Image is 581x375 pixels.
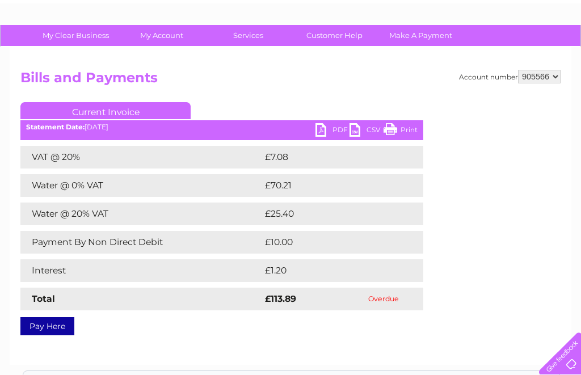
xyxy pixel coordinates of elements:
[343,288,423,310] td: Overdue
[20,259,262,282] td: Interest
[29,25,123,46] a: My Clear Business
[350,123,384,140] a: CSV
[544,48,570,57] a: Log out
[265,293,296,304] strong: £113.89
[262,203,401,225] td: £25.40
[20,203,262,225] td: Water @ 20% VAT
[201,25,295,46] a: Services
[367,6,445,20] a: 0333 014 3131
[20,123,423,131] div: [DATE]
[459,70,561,83] div: Account number
[506,48,533,57] a: Contact
[262,231,400,254] td: £10.00
[384,123,418,140] a: Print
[20,231,262,254] td: Payment By Non Direct Debit
[20,102,191,119] a: Current Invoice
[381,48,403,57] a: Water
[441,48,475,57] a: Telecoms
[26,123,85,131] b: Statement Date:
[20,174,262,197] td: Water @ 0% VAT
[262,174,399,197] td: £70.21
[315,123,350,140] a: PDF
[20,30,78,64] img: logo.png
[20,317,74,335] a: Pay Here
[20,70,561,91] h2: Bills and Payments
[32,293,55,304] strong: Total
[374,25,468,46] a: Make A Payment
[20,146,262,168] td: VAT @ 20%
[115,25,209,46] a: My Account
[23,6,559,55] div: Clear Business is a trading name of Verastar Limited (registered in [GEOGRAPHIC_DATA] No. 3667643...
[482,48,499,57] a: Blog
[262,146,397,168] td: £7.08
[262,259,395,282] td: £1.20
[288,25,381,46] a: Customer Help
[410,48,435,57] a: Energy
